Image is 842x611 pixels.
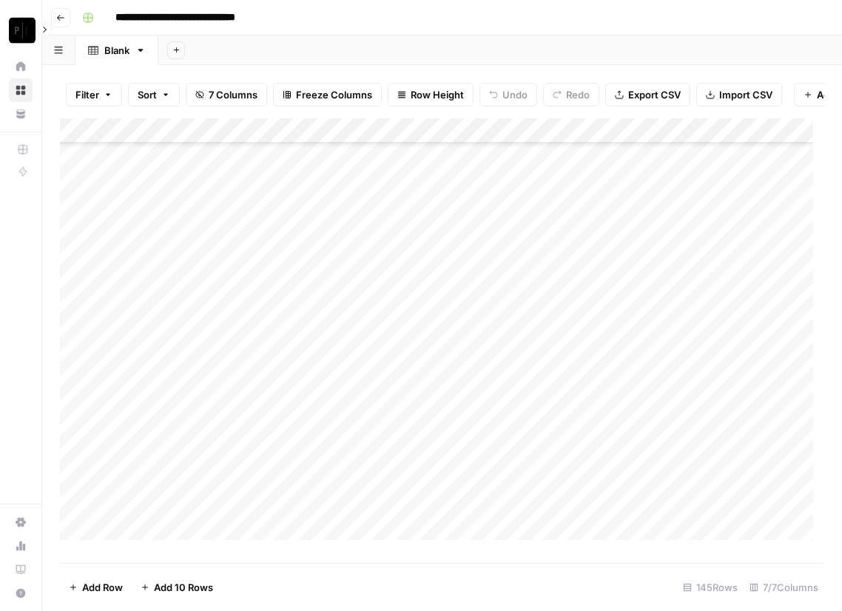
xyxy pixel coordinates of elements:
span: Row Height [411,87,464,102]
img: Paragon Intel - Copyediting Logo [9,17,36,44]
a: Learning Hub [9,558,33,581]
span: Add 10 Rows [154,580,213,595]
button: Sort [128,83,180,107]
span: Filter [75,87,99,102]
span: Undo [502,87,528,102]
div: 7/7 Columns [744,575,824,599]
button: Freeze Columns [273,83,382,107]
button: Redo [543,83,599,107]
a: Home [9,55,33,78]
span: Import CSV [719,87,772,102]
button: Workspace: Paragon Intel - Copyediting [9,12,33,49]
button: Help + Support [9,581,33,605]
a: Settings [9,510,33,534]
span: Export CSV [628,87,681,102]
button: Import CSV [696,83,782,107]
a: Blank [75,36,158,65]
span: Sort [138,87,157,102]
a: Usage [9,534,33,558]
span: Add Row [82,580,123,595]
button: Add Row [60,575,132,599]
a: Browse [9,78,33,102]
button: Export CSV [605,83,690,107]
span: 7 Columns [209,87,257,102]
span: Redo [566,87,590,102]
a: Your Data [9,102,33,126]
button: Row Height [388,83,474,107]
div: Blank [104,43,129,58]
div: 145 Rows [677,575,744,599]
button: 7 Columns [186,83,267,107]
span: Freeze Columns [296,87,372,102]
button: Filter [66,83,122,107]
button: Undo [479,83,537,107]
button: Add 10 Rows [132,575,222,599]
